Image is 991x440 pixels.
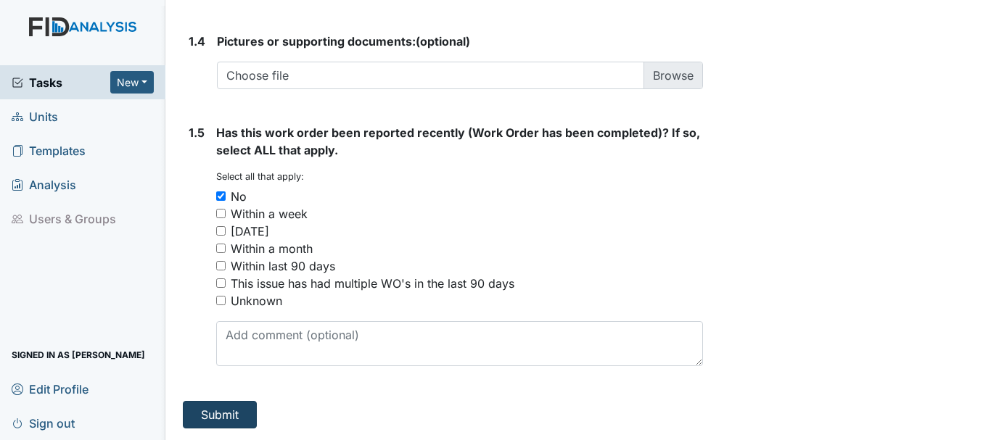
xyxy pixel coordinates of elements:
[12,74,110,91] a: Tasks
[189,124,205,141] label: 1.5
[216,226,226,236] input: [DATE]
[183,401,257,428] button: Submit
[110,71,154,94] button: New
[216,191,226,201] input: No
[216,125,700,157] span: Has this work order been reported recently (Work Order has been completed)? If so, select ALL tha...
[12,412,75,434] span: Sign out
[231,275,514,292] div: This issue has had multiple WO's in the last 90 days
[216,296,226,305] input: Unknown
[231,240,313,257] div: Within a month
[12,139,86,162] span: Templates
[217,33,703,50] strong: (optional)
[216,171,304,182] small: Select all that apply:
[216,209,226,218] input: Within a week
[12,173,76,196] span: Analysis
[231,205,308,223] div: Within a week
[216,278,226,288] input: This issue has had multiple WO's in the last 90 days
[12,105,58,128] span: Units
[231,257,335,275] div: Within last 90 days
[12,344,145,366] span: Signed in as [PERSON_NAME]
[216,244,226,253] input: Within a month
[217,34,416,49] span: Pictures or supporting documents:
[189,33,205,50] label: 1.4
[12,378,89,400] span: Edit Profile
[231,223,269,240] div: [DATE]
[216,261,226,270] input: Within last 90 days
[231,188,247,205] div: No
[231,292,282,310] div: Unknown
